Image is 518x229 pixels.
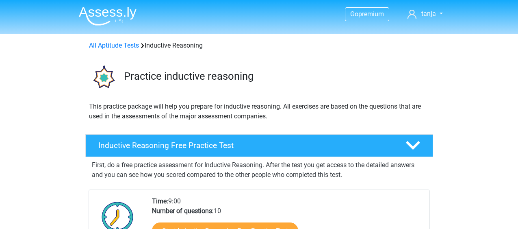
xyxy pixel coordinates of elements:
b: Time: [152,197,168,205]
h4: Inductive Reasoning Free Practice Test [98,141,392,150]
span: Go [350,10,358,18]
p: First, do a free practice assessment for Inductive Reasoning. After the test you get access to th... [92,160,427,180]
b: Number of questions: [152,207,214,215]
a: Inductive Reasoning Free Practice Test [82,134,436,157]
div: Inductive Reasoning [86,41,433,50]
a: Gopremium [345,9,389,20]
span: tanja [421,10,436,17]
a: All Aptitude Tests [89,41,139,49]
img: Assessly [79,7,137,26]
p: This practice package will help you prepare for inductive reasoning. All exercises are based on t... [89,102,429,121]
h3: Practice inductive reasoning [124,70,427,83]
a: tanja [404,9,446,19]
img: inductive reasoning [86,60,120,95]
span: premium [358,10,384,18]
